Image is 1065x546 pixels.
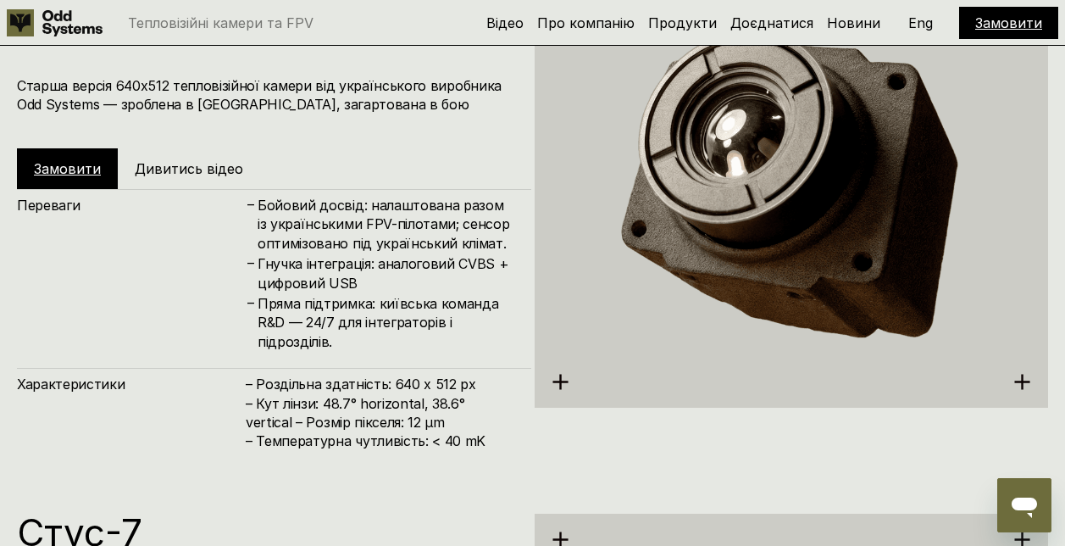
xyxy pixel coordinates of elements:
p: Тепловізійні камери та FPV [128,16,313,30]
a: Новини [827,14,880,31]
a: Доєднатися [730,14,813,31]
a: Продукти [648,14,717,31]
iframe: Кнопка для запуску вікна повідомлень [997,478,1051,532]
h4: Старша версія 640х512 тепловізійної камери від українського виробника Odd Systems — зроблена в [G... [17,76,514,114]
a: Про компанію [537,14,635,31]
h4: – [247,293,254,312]
h4: – [247,253,254,272]
h4: Гнучка інтеграція: аналоговий CVBS + цифровий USB [258,254,514,292]
h4: Переваги [17,196,246,214]
p: Eng [908,16,933,30]
h4: Пряма підтримка: київська команда R&D — 24/7 для інтеграторів і підрозділів. [258,294,514,351]
a: Замовити [34,160,101,177]
h4: – Роздільна здатність: 640 x 512 px – Кут лінзи: 48.7° horizontal, 38.6° vertical – Розмір піксел... [246,375,514,451]
a: Замовити [975,14,1042,31]
a: Відео [486,14,524,31]
h5: Дивитись відео [135,159,243,178]
h4: Характеристики [17,375,246,393]
h4: Бойовий досвід: налаштована разом із українськими FPV-пілотами; сенсор оптимізовано під українськ... [258,196,514,253]
h4: – [247,195,254,214]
